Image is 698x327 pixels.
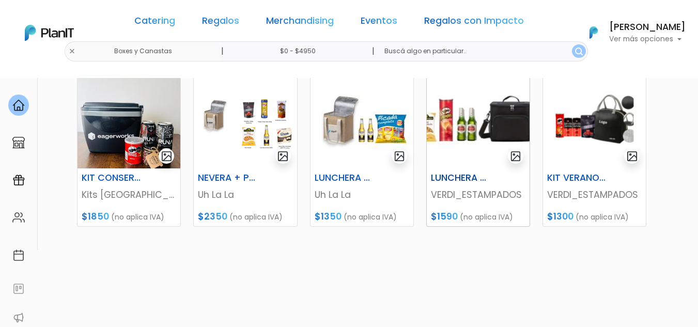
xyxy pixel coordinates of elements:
a: Eventos [361,17,397,29]
div: ¿Necesitás ayuda? [53,10,149,30]
h6: NEVERA + PICADA [192,173,263,183]
img: people-662611757002400ad9ed0e3c099ab2801c6687ba6c219adb57efc949bc21e19d.svg [12,211,25,224]
a: gallery-light KIT VERANO 3 VERDI_ESTAMPADOS $1300 (no aplica IVA) [542,77,646,227]
img: campaigns-02234683943229c281be62815700db0a1741e53638e28bf9629b52c665b00959.svg [12,174,25,186]
span: (no aplica IVA) [576,212,629,222]
img: marketplace-4ceaa7011d94191e9ded77b95e3339b90024bf715f7c57f8cf31f2d8c509eaba.svg [12,136,25,149]
img: PlanIt Logo [582,21,605,44]
span: (no aplica IVA) [460,212,513,222]
p: Uh La La [198,188,292,201]
h6: LUNCHERA + PICADA [425,173,496,183]
img: gallery-light [510,150,522,162]
img: PlanIt Logo [25,25,74,41]
span: (no aplica IVA) [229,212,283,222]
a: gallery-light LUNCHERA + PICADA VERDI_ESTAMPADOS $1590 (no aplica IVA) [426,77,530,227]
a: gallery-light KIT CONSERVADORA Kits [GEOGRAPHIC_DATA] $1850 (no aplica IVA) [77,77,181,227]
span: $1850 [82,210,109,223]
button: PlanIt Logo [PERSON_NAME] Ver más opciones [576,19,686,46]
h6: LUNCHERA + PICADA [308,173,380,183]
span: $2350 [198,210,227,223]
a: gallery-light NEVERA + PICADA Uh La La $2350 (no aplica IVA) [193,77,297,227]
h6: KIT CONSERVADORA [75,173,147,183]
a: Merchandising [266,17,334,29]
a: gallery-light LUNCHERA + PICADA Uh La La $1350 (no aplica IVA) [310,77,414,227]
img: thumb_Dise%C3%B1o_sin_t%C3%ADtulo_-_2024-12-19T140550.294.png [194,77,297,168]
span: $1300 [547,210,573,223]
img: search_button-432b6d5273f82d61273b3651a40e1bd1b912527efae98b1b7a1b2c0702e16a8d.svg [575,48,583,55]
h6: KIT VERANO 3 [541,173,612,183]
img: thumb_Captura_de_pantalla_2025-09-09_101044.png [543,77,646,168]
p: Kits [GEOGRAPHIC_DATA] [82,188,176,201]
img: gallery-light [626,150,638,162]
img: gallery-light [277,150,289,162]
span: $1590 [431,210,458,223]
a: Regalos [202,17,239,29]
img: gallery-light [161,150,173,162]
img: calendar-87d922413cdce8b2cf7b7f5f62616a5cf9e4887200fb71536465627b3292af00.svg [12,249,25,261]
p: VERDI_ESTAMPADOS [547,188,642,201]
h6: [PERSON_NAME] [609,23,686,32]
a: Regalos con Impacto [424,17,524,29]
img: thumb_BASF.jpg [311,77,413,168]
img: thumb_PHOTO-2024-03-26-08-59-59_2.jpg [77,77,180,168]
span: $1350 [315,210,342,223]
img: feedback-78b5a0c8f98aac82b08bfc38622c3050aee476f2c9584af64705fc4e61158814.svg [12,283,25,295]
img: home-e721727adea9d79c4d83392d1f703f7f8bce08238fde08b1acbfd93340b81755.svg [12,99,25,112]
p: Uh La La [315,188,409,201]
p: | [221,45,224,57]
p: | [372,45,375,57]
p: VERDI_ESTAMPADOS [431,188,525,201]
span: (no aplica IVA) [344,212,397,222]
img: close-6986928ebcb1d6c9903e3b54e860dbc4d054630f23adef3a32610726dff6a82b.svg [69,48,75,55]
span: (no aplica IVA) [111,212,164,222]
img: partners-52edf745621dab592f3b2c58e3bca9d71375a7ef29c3b500c9f145b62cc070d4.svg [12,312,25,324]
input: Buscá algo en particular.. [376,41,587,61]
img: gallery-light [394,150,406,162]
img: thumb_B5069BE2-F4D7-4801-A181-DF9E184C69A6.jpeg [427,77,530,168]
a: Catering [134,17,175,29]
p: Ver más opciones [609,36,686,43]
